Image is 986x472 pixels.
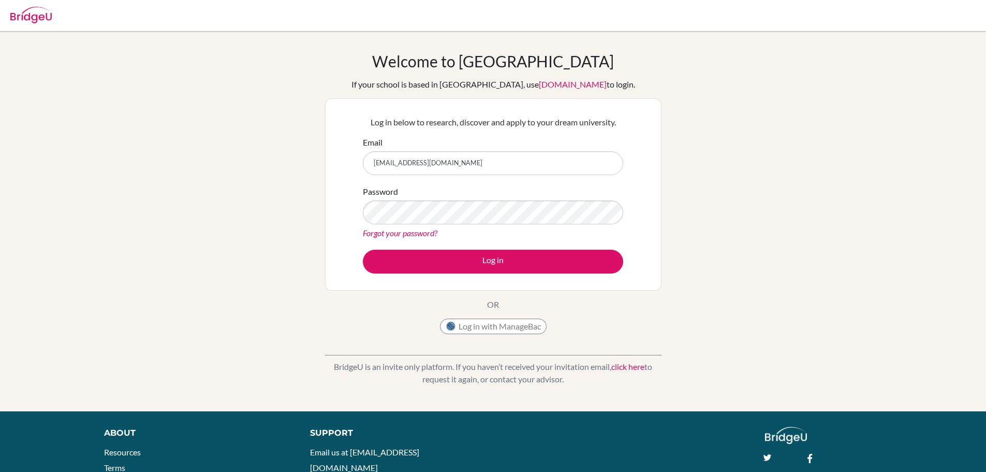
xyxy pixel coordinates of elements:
[10,7,52,23] img: Bridge-U
[325,361,661,385] p: BridgeU is an invite only platform. If you haven’t received your invitation email, to request it ...
[487,298,499,311] p: OR
[351,78,635,91] div: If your school is based in [GEOGRAPHIC_DATA], use to login.
[363,185,398,198] label: Password
[104,427,287,439] div: About
[363,116,623,128] p: Log in below to research, discover and apply to your dream university.
[611,362,644,371] a: click here
[363,136,382,149] label: Email
[372,52,614,70] h1: Welcome to [GEOGRAPHIC_DATA]
[310,427,481,439] div: Support
[440,319,547,334] button: Log in with ManageBac
[539,79,607,89] a: [DOMAIN_NAME]
[363,250,623,274] button: Log in
[363,228,437,238] a: Forgot your password?
[104,447,141,457] a: Resources
[765,427,807,444] img: logo_white@2x-f4f0deed5e89b7ecb1c2cc34c3e3d731f90f0f143d5ea2071677605dd97b5244.png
